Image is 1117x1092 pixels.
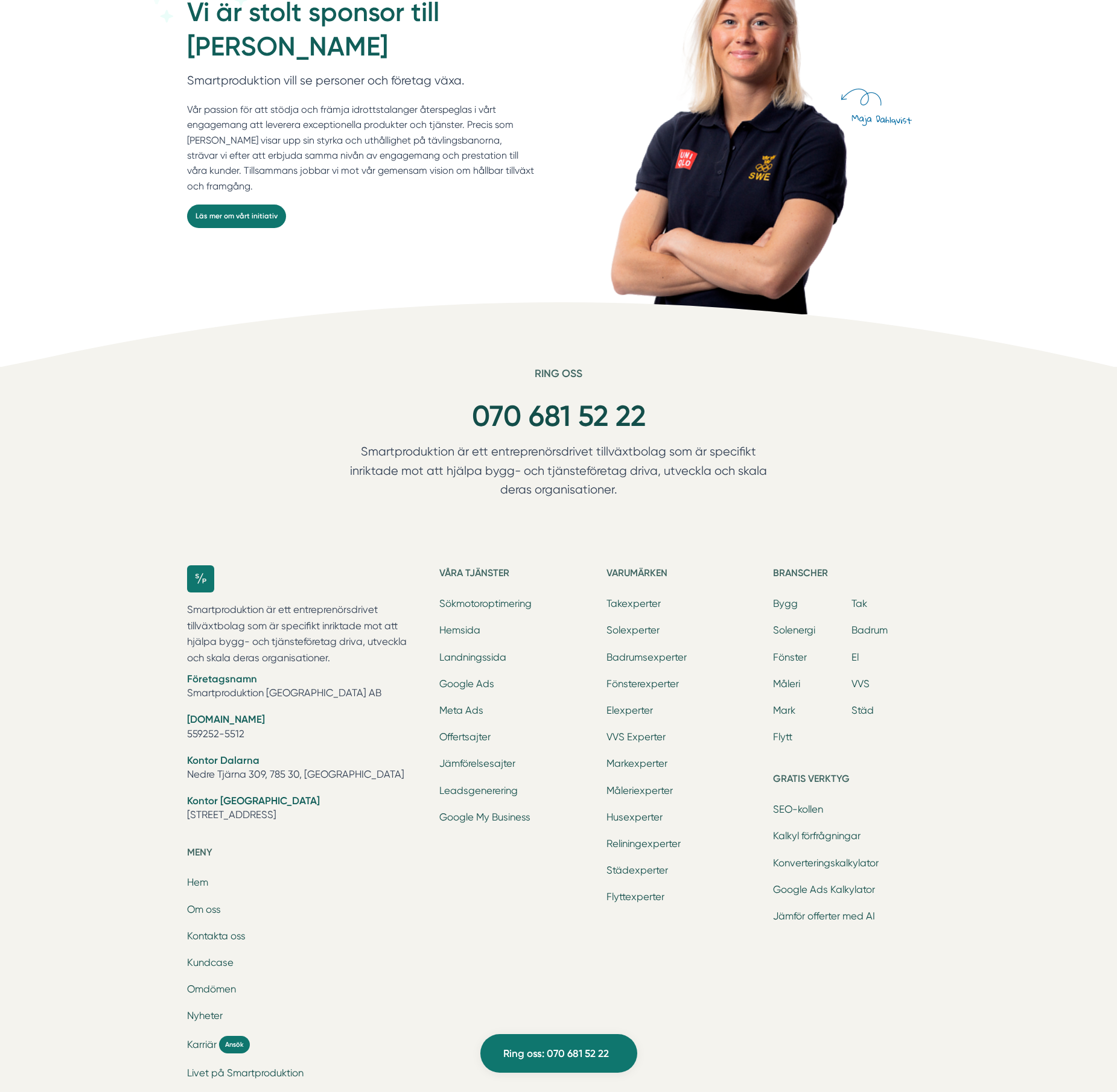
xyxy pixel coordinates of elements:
a: Hem [187,877,208,888]
a: Flyttexperter [606,891,664,903]
a: Livet på Smartproduktion [187,1067,304,1079]
a: Måleriexperter [606,785,673,796]
li: 559252-5512 [187,713,425,743]
a: Omdömen [187,983,236,995]
a: Google Ads Kalkylator [773,884,875,895]
a: Bygg [773,598,798,609]
a: Städexperter [606,865,668,876]
a: Måleri [773,678,800,690]
a: Om oss [187,904,221,915]
span: Ansök [219,1036,250,1053]
a: El [851,652,859,663]
strong: [DOMAIN_NAME] [187,713,265,725]
h5: Branscher [773,565,930,585]
a: Offertsajter [439,731,491,743]
a: Badrumsexperter [606,652,687,663]
p: Vår passion för att stödja och främja idrottstalanger återspeglas i vårt engagemang att leverera ... [187,102,535,194]
a: Konverteringskalkylator [773,857,879,869]
h5: Varumärken [606,565,763,585]
a: Leadsgenerering [439,785,518,796]
a: Solenergi [773,624,815,636]
a: Hemsida [439,624,480,636]
strong: Kontor [GEOGRAPHIC_DATA] [187,795,320,807]
a: Kontakta oss [187,930,246,942]
a: Elexperter [606,705,653,716]
a: Sökmotoroptimering [439,598,532,609]
a: Google My Business [439,811,530,823]
a: VVS Experter [606,731,666,743]
a: Fönster [773,652,807,663]
a: Ring oss: 070 681 52 22 [480,1034,637,1073]
li: Smartproduktion [GEOGRAPHIC_DATA] AB [187,672,425,703]
a: Kundcase [187,957,234,968]
h5: Våra tjänster [439,565,596,585]
a: Meta Ads [439,705,483,716]
a: Jämför offerter med AI [773,910,875,922]
a: Markexperter [606,758,667,769]
li: [STREET_ADDRESS] [187,794,425,825]
p: Smartproduktion är ett entreprenörsdrivet tillväxtbolag som är specifikt inriktade mot att hjälpa... [187,602,425,666]
h5: Gratis verktyg [773,771,930,790]
a: Städ [851,705,874,716]
a: Badrum [851,624,888,636]
a: Landningssida [439,652,506,663]
a: Flytt [773,731,792,743]
a: Fönsterexperter [606,678,679,690]
a: Läs mer om vårt initiativ [187,205,286,228]
a: Solexperter [606,624,660,636]
h6: Ring oss [327,367,791,390]
a: Nyheter [187,1010,223,1021]
a: Tak [851,598,867,609]
a: VVS [851,678,870,690]
a: Husexperter [606,811,663,823]
li: Nedre Tjärna 309, 785 30, [GEOGRAPHIC_DATA] [187,754,425,784]
p: Smartproduktion vill se personer och företag växa. [187,71,535,96]
a: Reliningexperter [606,838,681,849]
a: SEO-kollen [773,804,823,815]
a: Jämförelsesajter [439,758,515,769]
p: Smartproduktion är ett entreprenörsdrivet tillväxtbolag som är specifikt inriktade mot att hjälpa... [327,442,791,505]
a: Mark [773,705,795,716]
h5: Meny [187,845,425,864]
a: Kalkyl förfrågningar [773,830,861,842]
span: Karriär [187,1038,217,1052]
a: Karriär Ansök [187,1036,425,1053]
a: Takexperter [606,598,661,609]
strong: Kontor Dalarna [187,754,259,766]
a: Google Ads [439,678,494,690]
a: 070 681 52 22 [472,399,646,433]
span: Ring oss: 070 681 52 22 [503,1046,609,1062]
strong: Företagsnamn [187,673,257,685]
